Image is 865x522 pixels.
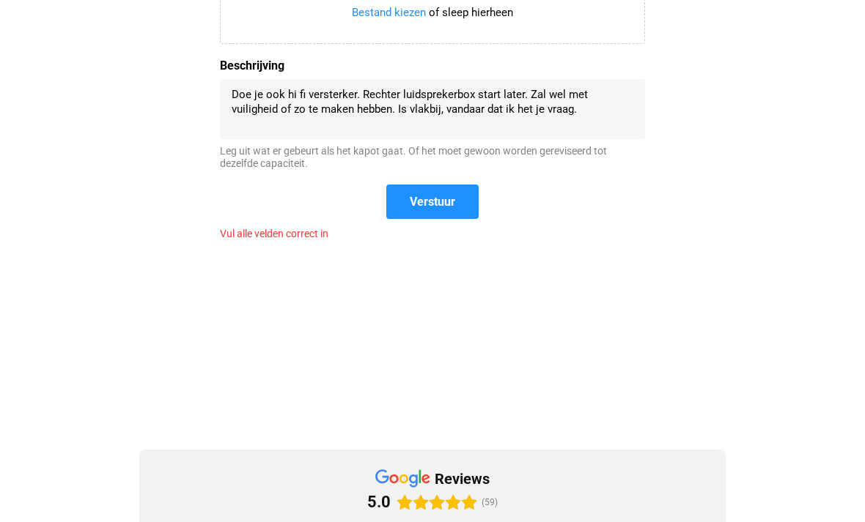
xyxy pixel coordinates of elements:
button: Verstuur [386,184,479,219]
span: Verstuur [410,194,455,209]
textarea: Doe je ook hi fi versterker. Rechter luidsprekerbox start later. Zal wel met vuiligheid of zo te ... [232,87,633,131]
div: Rating: 5.0 out of 5 [367,492,477,512]
label: Beschrijving [220,59,645,73]
span: (59) [482,497,498,507]
div: Vul alle velden correct in [220,228,645,240]
div: 5.0 [367,492,391,512]
div: reviews [435,469,490,488]
div: Leg uit wat er gebeurt als het kapot gaat. Of het moet gewoon worden gereviseerd tot dezelfde cap... [220,145,645,170]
